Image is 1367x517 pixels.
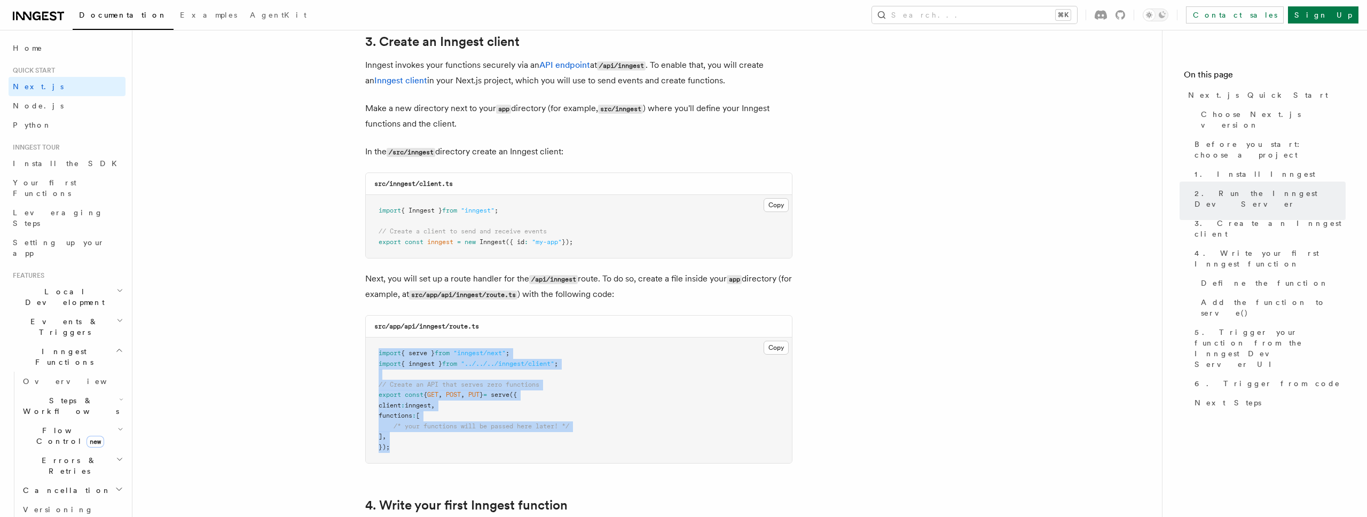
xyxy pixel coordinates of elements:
a: Setting up your app [9,233,125,263]
code: app [727,275,742,284]
a: Define the function [1197,273,1346,293]
span: from [442,207,457,214]
a: Sign Up [1288,6,1358,23]
span: = [483,391,487,398]
span: : [412,412,416,419]
a: Documentation [73,3,174,30]
span: : [524,238,528,246]
span: const [405,391,423,398]
span: Before you start: choose a project [1195,139,1346,160]
span: ; [506,349,509,357]
span: new [87,436,104,448]
span: Flow Control [19,425,117,446]
a: Python [9,115,125,135]
a: Add the function to serve() [1197,293,1346,323]
span: inngest [405,402,431,409]
span: import [379,207,401,214]
span: Define the function [1201,278,1329,288]
p: Inngest invokes your functions securely via an at . To enable that, you will create an in your Ne... [365,58,792,88]
span: : [401,402,405,409]
span: 5. Trigger your function from the Inngest Dev Server UI [1195,327,1346,370]
button: Copy [764,341,789,355]
p: In the directory create an Inngest client: [365,144,792,160]
span: export [379,238,401,246]
button: Cancellation [19,481,125,500]
span: client [379,402,401,409]
a: Install the SDK [9,154,125,173]
span: , [461,391,465,398]
span: ({ id [506,238,524,246]
span: Install the SDK [13,159,123,168]
p: Make a new directory next to your directory (for example, ) where you'll define your Inngest func... [365,101,792,131]
span: , [382,433,386,440]
span: ; [554,360,558,367]
span: 2. Run the Inngest Dev Server [1195,188,1346,209]
span: Errors & Retries [19,455,116,476]
span: 4. Write your first Inngest function [1195,248,1346,269]
a: Contact sales [1186,6,1284,23]
span: /* your functions will be passed here later! */ [394,422,569,430]
span: Overview [23,377,133,386]
span: Add the function to serve() [1201,297,1346,318]
code: src/inngest [598,105,643,114]
a: Before you start: choose a project [1190,135,1346,164]
span: , [438,391,442,398]
span: PUT [468,391,480,398]
span: Quick start [9,66,55,75]
a: Leveraging Steps [9,203,125,233]
a: 4. Write your first Inngest function [1190,244,1346,273]
span: Steps & Workflows [19,395,119,417]
button: Errors & Retries [19,451,125,481]
span: Inngest tour [9,143,60,152]
span: import [379,349,401,357]
span: } [480,391,483,398]
span: { inngest } [401,360,442,367]
button: Local Development [9,282,125,312]
span: "inngest" [461,207,494,214]
span: serve [491,391,509,398]
a: API endpoint [539,60,590,70]
span: functions [379,412,412,419]
a: AgentKit [243,3,313,29]
code: /api/inngest [529,275,578,284]
a: Home [9,38,125,58]
span: Inngest Functions [9,346,115,367]
span: // Create a client to send and receive events [379,228,547,235]
span: 1. Install Inngest [1195,169,1315,179]
span: // Create an API that serves zero functions [379,381,539,388]
span: Next.js Quick Start [1188,90,1328,100]
a: Next Steps [1190,393,1346,412]
span: Cancellation [19,485,111,496]
span: GET [427,391,438,398]
span: Documentation [79,11,167,19]
span: }); [562,238,573,246]
code: app [496,105,511,114]
button: Toggle dark mode [1143,9,1168,21]
a: 1. Install Inngest [1190,164,1346,184]
span: Examples [180,11,237,19]
span: inngest [427,238,453,246]
a: 2. Run the Inngest Dev Server [1190,184,1346,214]
span: "my-app" [532,238,562,246]
span: Versioning [23,505,93,514]
span: new [465,238,476,246]
code: src/inngest/client.ts [374,180,453,187]
button: Steps & Workflows [19,391,125,421]
button: Inngest Functions [9,342,125,372]
span: ({ [509,391,517,398]
span: POST [446,391,461,398]
span: 6. Trigger from code [1195,378,1340,389]
span: from [435,349,450,357]
code: src/app/api/inngest/route.ts [409,291,517,300]
span: Next Steps [1195,397,1261,408]
span: 3. Create an Inngest client [1195,218,1346,239]
button: Events & Triggers [9,312,125,342]
a: Next.js [9,77,125,96]
span: { [423,391,427,398]
span: ; [494,207,498,214]
span: Home [13,43,43,53]
a: 5. Trigger your function from the Inngest Dev Server UI [1190,323,1346,374]
a: 6. Trigger from code [1190,374,1346,393]
a: Next.js Quick Start [1184,85,1346,105]
span: Node.js [13,101,64,110]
